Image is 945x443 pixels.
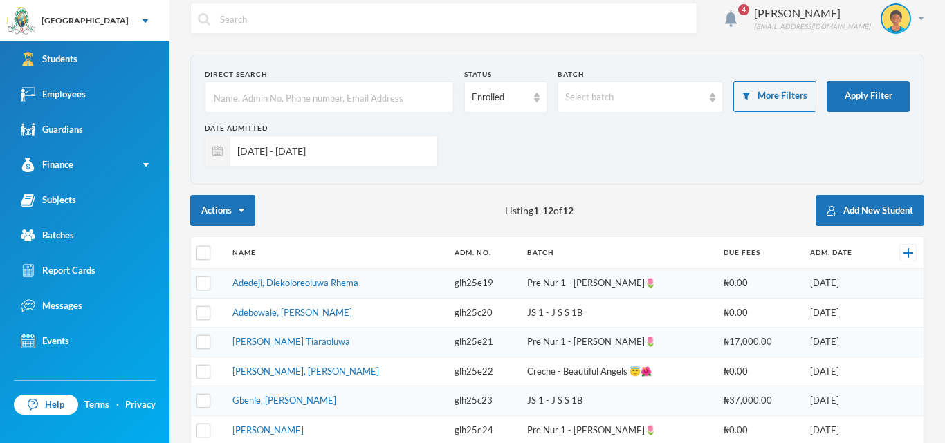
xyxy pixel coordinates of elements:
th: Adm. Date [803,237,881,269]
input: Name, Admin No, Phone number, Email Address [212,82,446,113]
img: STUDENT [882,5,910,32]
td: ₦17,000.00 [717,328,802,357]
td: glh25e21 [448,328,520,357]
a: Help [14,395,78,415]
div: Enrolled [472,91,527,104]
td: glh25e22 [448,357,520,386]
img: logo [8,8,35,35]
button: Actions [190,195,255,226]
div: Messages [21,299,82,313]
td: glh25e19 [448,269,520,299]
a: Terms [84,398,109,412]
td: JS 1 - J S S 1B [520,386,717,416]
b: 1 [533,205,539,216]
button: Add New Student [816,195,924,226]
img: + [903,248,913,258]
td: ₦37,000.00 [717,386,802,416]
th: Name [226,237,448,269]
td: Pre Nur 1 - [PERSON_NAME]🌷 [520,269,717,299]
a: [PERSON_NAME] [232,424,304,435]
a: Gbenle, [PERSON_NAME] [232,395,336,406]
td: JS 1 - J S S 1B [520,298,717,328]
button: More Filters [733,81,816,112]
td: [DATE] [803,328,881,357]
div: Batches [21,228,74,243]
a: Adedeji, Diekoloreoluwa Rhema [232,277,358,288]
input: Search [219,3,690,35]
div: Students [21,52,77,66]
a: [PERSON_NAME] Tiaraoluwa [232,336,350,347]
td: ₦0.00 [717,357,802,386]
div: Batch [558,69,724,79]
td: Pre Nur 1 - [PERSON_NAME]🌷 [520,328,717,357]
th: Due Fees [717,237,802,269]
b: 12 [542,205,553,216]
img: search [198,13,210,26]
div: [EMAIL_ADDRESS][DOMAIN_NAME] [754,21,870,32]
td: [DATE] [803,269,881,299]
td: [DATE] [803,357,881,386]
td: [DATE] [803,298,881,328]
a: Privacy [125,398,156,412]
div: Report Cards [21,263,95,278]
td: glh25c20 [448,298,520,328]
a: [PERSON_NAME], [PERSON_NAME] [232,366,379,377]
div: [GEOGRAPHIC_DATA] [42,15,129,27]
div: Guardians [21,122,83,137]
div: Direct Search [205,69,454,79]
div: [PERSON_NAME] [754,5,870,21]
span: Listing - of [505,203,574,218]
td: glh25c23 [448,386,520,416]
td: [DATE] [803,386,881,416]
span: 4 [738,4,749,15]
div: Subjects [21,193,76,207]
div: Finance [21,158,73,172]
div: · [116,398,119,412]
div: Events [21,334,69,348]
td: Creche - Beautiful Angels 😇🌺 [520,357,717,386]
th: Adm. No. [448,237,520,269]
button: Apply Filter [827,81,910,112]
div: Status [464,69,547,79]
a: Adebowale, [PERSON_NAME] [232,307,352,318]
input: e.g. 30/07/2025 - 30/08/2025 [230,135,430,167]
div: Employees [21,87,86,102]
td: ₦0.00 [717,298,802,328]
div: Date Admitted [205,123,438,133]
td: ₦0.00 [717,269,802,299]
b: 12 [562,205,574,216]
th: Batch [520,237,717,269]
div: Select batch [565,91,704,104]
